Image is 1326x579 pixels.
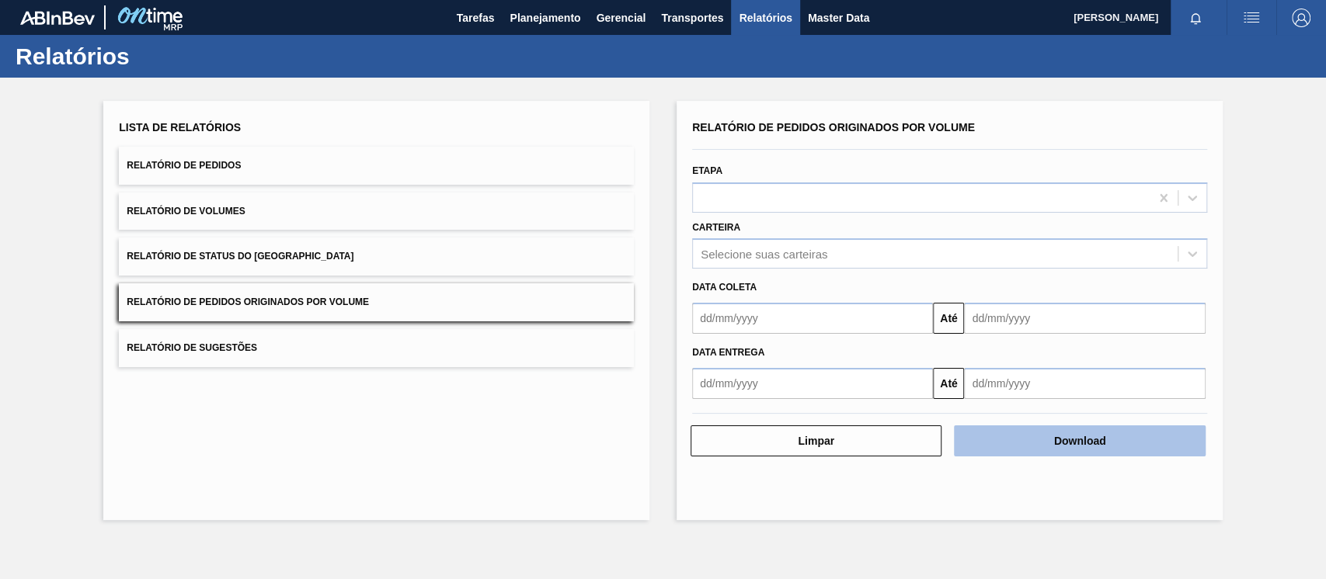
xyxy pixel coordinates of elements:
[597,9,646,27] span: Gerencial
[119,121,241,133] span: Lista de Relatórios
[692,165,722,176] label: Etapa
[510,9,580,27] span: Planejamento
[1171,7,1220,29] button: Notificações
[119,237,634,276] button: Relatório de Status do [GEOGRAPHIC_DATA]
[127,160,241,171] span: Relatório de Pedidos
[127,296,369,307] span: Relatório de Pedidos Originados por Volume
[933,368,964,399] button: Até
[119,329,634,367] button: Relatório de Sugestões
[964,303,1205,334] input: dd/mm/yyyy
[119,147,634,185] button: Relatório de Pedidos
[127,342,257,353] span: Relatório de Sugestões
[20,11,95,25] img: TNhmsLtSVTkK8tSr43FrP2fwEKptu5GPRR3wAAAABJRU5ErkJggg==
[701,248,827,261] div: Selecione suas carteiras
[119,283,634,321] button: Relatório de Pedidos Originados por Volume
[692,368,933,399] input: dd/mm/yyyy
[127,251,353,262] span: Relatório de Status do [GEOGRAPHIC_DATA]
[964,368,1205,399] input: dd/mm/yyyy
[119,192,634,231] button: Relatório de Volumes
[692,222,740,233] label: Carteira
[739,9,792,27] span: Relatórios
[808,9,869,27] span: Master Data
[692,282,757,293] span: Data coleta
[16,47,291,65] h1: Relatórios
[954,425,1205,456] button: Download
[127,206,245,217] span: Relatório de Volumes
[1292,9,1310,27] img: Logout
[933,303,964,334] button: Até
[692,347,764,358] span: Data entrega
[457,9,495,27] span: Tarefas
[692,121,975,133] span: Relatório de Pedidos Originados por Volume
[692,303,933,334] input: dd/mm/yyyy
[691,425,941,456] button: Limpar
[1242,9,1261,27] img: userActions
[661,9,723,27] span: Transportes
